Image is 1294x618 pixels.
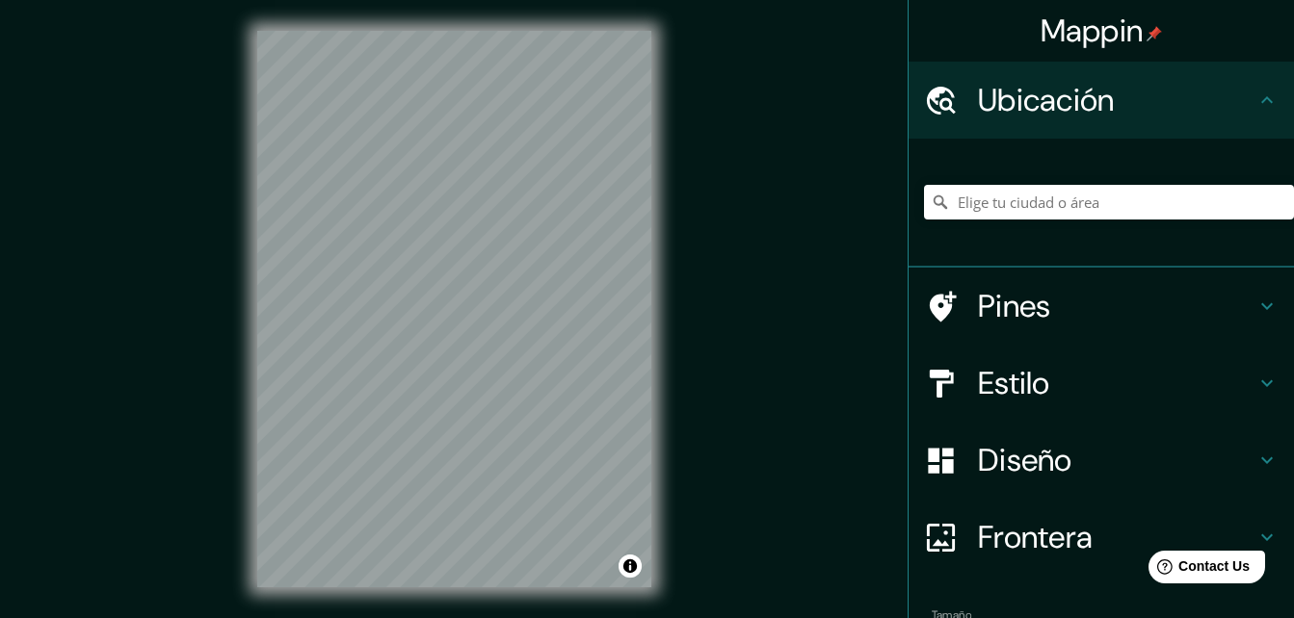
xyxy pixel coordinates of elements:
[924,185,1294,219] input: Elige tu ciudad o área
[978,287,1255,325] h4: Pines
[909,345,1294,422] div: Estilo
[909,499,1294,576] div: Frontera
[1041,11,1144,51] font: Mappin
[978,364,1255,402] h4: Estilo
[1147,26,1162,41] img: pin-icon.png
[909,62,1294,139] div: Ubicación
[257,31,651,587] canvas: Mapa
[1122,543,1273,597] iframe: Help widget launcher
[909,268,1294,345] div: Pines
[978,518,1255,556] h4: Frontera
[978,81,1255,119] h4: Ubicación
[978,441,1255,479] h4: Diseño
[619,554,642,578] button: Alternar atribución
[909,422,1294,499] div: Diseño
